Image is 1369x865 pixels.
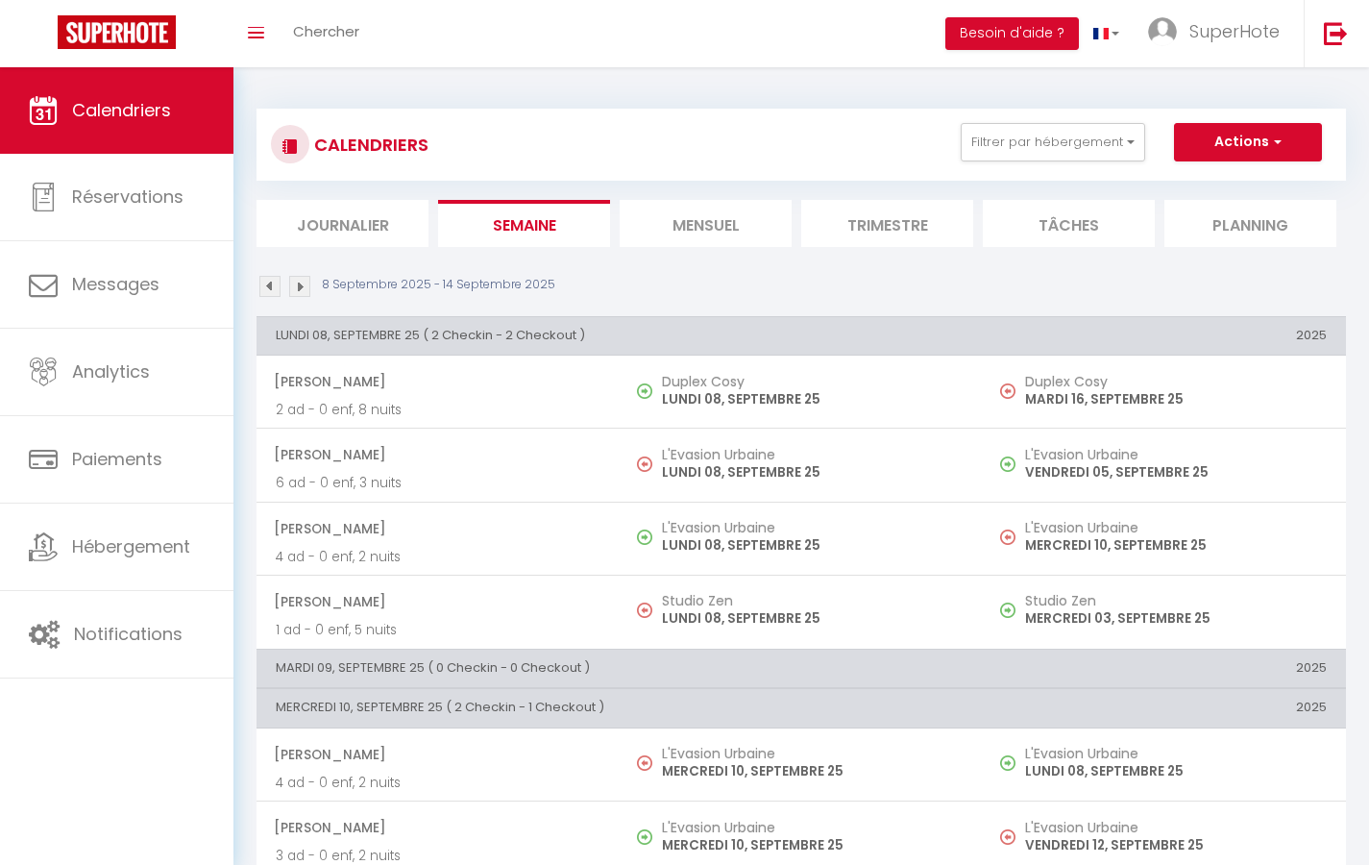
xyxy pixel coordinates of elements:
li: Mensuel [620,200,792,247]
img: NO IMAGE [1000,530,1015,545]
button: Besoin d'aide ? [945,17,1079,50]
p: 8 Septembre 2025 - 14 Septembre 2025 [322,276,555,294]
img: NO IMAGE [1000,829,1015,845]
p: MERCREDI 10, SEPTEMBRE 25 [1025,535,1327,556]
h5: L'Evasion Urbaine [1025,447,1327,462]
span: Chercher [293,21,359,41]
h5: L'Evasion Urbaine [662,746,964,761]
span: [PERSON_NAME] [274,736,600,773]
th: 2025 [983,316,1346,355]
p: MERCREDI 03, SEPTEMBRE 25 [1025,608,1327,629]
img: logout [1324,21,1348,45]
p: 4 ad - 0 enf, 2 nuits [276,547,600,567]
img: NO IMAGE [1000,383,1015,399]
h5: L'Evasion Urbaine [662,820,964,835]
span: [PERSON_NAME] [274,809,600,846]
span: [PERSON_NAME] [274,436,600,473]
img: NO IMAGE [637,755,652,771]
p: VENDREDI 05, SEPTEMBRE 25 [1025,462,1327,482]
th: 2025 [983,649,1346,687]
li: Trimestre [801,200,973,247]
th: 2025 [983,689,1346,728]
p: MARDI 16, SEPTEMBRE 25 [1025,389,1327,409]
th: MERCREDI 10, SEPTEMBRE 25 ( 2 Checkin - 1 Checkout ) [257,689,983,728]
p: 4 ad - 0 enf, 2 nuits [276,773,600,793]
img: NO IMAGE [1000,457,1015,472]
h5: Studio Zen [1025,593,1327,608]
h5: Duplex Cosy [1025,374,1327,389]
p: LUNDI 08, SEPTEMBRE 25 [662,389,964,409]
p: LUNDI 08, SEPTEMBRE 25 [662,535,964,556]
th: LUNDI 08, SEPTEMBRE 25 ( 2 Checkin - 2 Checkout ) [257,316,983,355]
p: MERCREDI 10, SEPTEMBRE 25 [662,835,964,855]
p: 2 ad - 0 enf, 8 nuits [276,400,600,420]
h5: L'Evasion Urbaine [1025,820,1327,835]
img: Super Booking [58,15,176,49]
p: MERCREDI 10, SEPTEMBRE 25 [662,761,964,781]
h5: Duplex Cosy [662,374,964,389]
p: 1 ad - 0 enf, 5 nuits [276,620,600,640]
span: Réservations [72,185,183,209]
span: Calendriers [72,98,171,122]
span: Hébergement [72,534,190,558]
span: SuperHote [1189,19,1280,43]
p: LUNDI 08, SEPTEMBRE 25 [662,462,964,482]
li: Journalier [257,200,428,247]
h3: CALENDRIERS [309,123,428,166]
h5: L'Evasion Urbaine [1025,520,1327,535]
span: [PERSON_NAME] [274,363,600,400]
li: Planning [1164,200,1336,247]
button: Actions [1174,123,1322,161]
span: Analytics [72,359,150,383]
img: NO IMAGE [1000,755,1015,771]
p: 6 ad - 0 enf, 3 nuits [276,473,600,493]
p: LUNDI 08, SEPTEMBRE 25 [662,608,964,629]
li: Tâches [983,200,1155,247]
p: VENDREDI 12, SEPTEMBRE 25 [1025,835,1327,855]
img: ... [1148,17,1177,46]
span: Paiements [72,447,162,471]
img: NO IMAGE [637,603,652,618]
span: [PERSON_NAME] [274,583,600,620]
h5: L'Evasion Urbaine [1025,746,1327,761]
th: MARDI 09, SEPTEMBRE 25 ( 0 Checkin - 0 Checkout ) [257,649,983,687]
span: Messages [72,272,159,296]
span: [PERSON_NAME] [274,510,600,547]
button: Filtrer par hébergement [961,123,1145,161]
img: NO IMAGE [637,457,652,472]
span: Notifications [74,622,183,646]
p: LUNDI 08, SEPTEMBRE 25 [1025,761,1327,781]
img: NO IMAGE [1000,603,1015,618]
h5: L'Evasion Urbaine [662,447,964,462]
button: Ouvrir le widget de chat LiveChat [15,8,73,65]
h5: L'Evasion Urbaine [662,520,964,535]
h5: Studio Zen [662,593,964,608]
li: Semaine [438,200,610,247]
